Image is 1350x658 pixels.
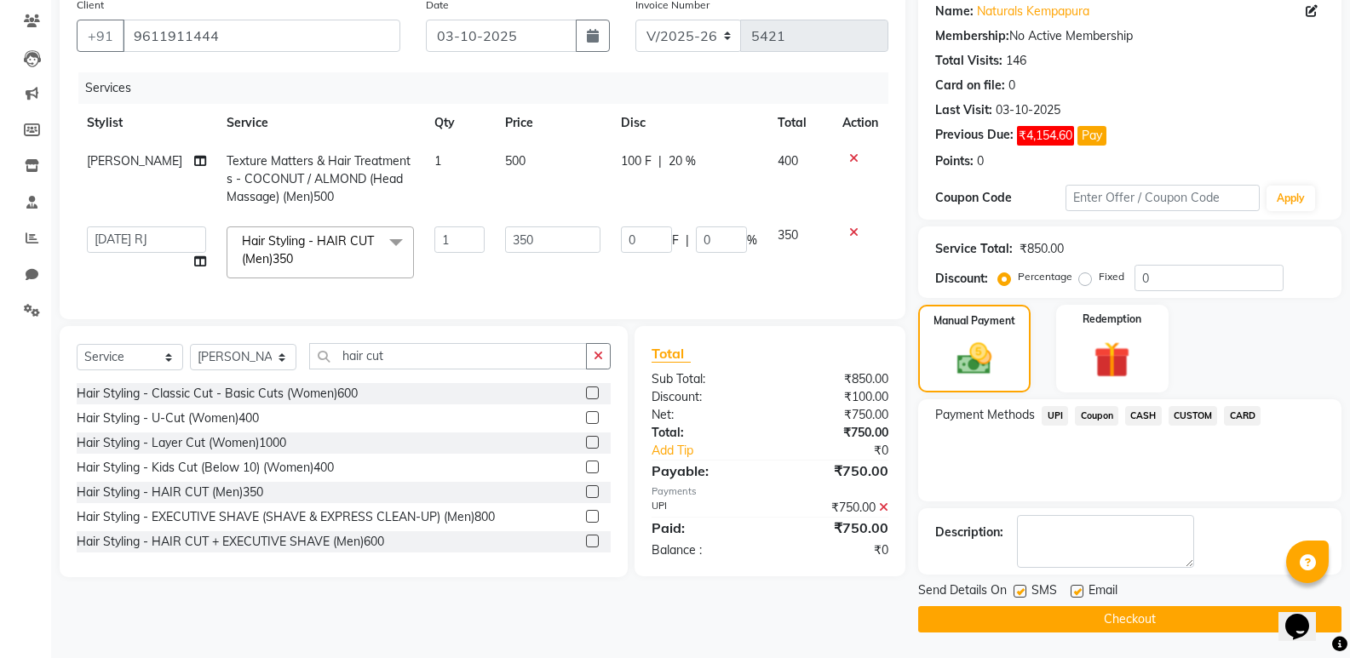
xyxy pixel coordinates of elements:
[792,442,901,460] div: ₹0
[669,152,696,170] span: 20 %
[77,20,124,52] button: +91
[639,518,770,538] div: Paid:
[1017,126,1074,146] span: ₹4,154.60
[77,533,384,551] div: Hair Styling - HAIR CUT + EXECUTIVE SHAVE (Men)600
[918,581,1007,603] span: Send Details On
[639,499,770,517] div: UPI
[1066,185,1260,211] input: Enter Offer / Coupon Code
[77,459,334,477] div: Hair Styling - Kids Cut (Below 10) (Women)400
[770,518,901,538] div: ₹750.00
[1224,406,1261,426] span: CARD
[935,524,1003,541] div: Description:
[1006,52,1026,70] div: 146
[770,541,901,559] div: ₹0
[935,3,974,20] div: Name:
[87,153,182,169] span: [PERSON_NAME]
[216,104,424,142] th: Service
[770,424,901,442] div: ₹750.00
[935,27,1009,45] div: Membership:
[639,461,770,481] div: Payable:
[495,104,611,142] th: Price
[770,461,901,481] div: ₹750.00
[658,152,662,170] span: |
[639,370,770,388] div: Sub Total:
[639,424,770,442] div: Total:
[293,251,301,266] a: x
[778,153,798,169] span: 400
[770,388,901,406] div: ₹100.00
[935,406,1035,424] span: Payment Methods
[977,3,1089,20] a: Naturals Kempapura
[832,104,888,142] th: Action
[1278,590,1333,641] iframe: chat widget
[1083,312,1141,327] label: Redemption
[77,409,259,427] div: Hair Styling - U-Cut (Women)400
[770,370,901,388] div: ₹850.00
[77,434,286,452] div: Hair Styling - Layer Cut (Women)1000
[778,227,798,243] span: 350
[77,385,358,403] div: Hair Styling - Classic Cut - Basic Cuts (Women)600
[1089,581,1117,603] span: Email
[1083,337,1141,382] img: _gift.svg
[652,345,691,363] span: Total
[639,541,770,559] div: Balance :
[77,508,495,526] div: Hair Styling - EXECUTIVE SHAVE (SHAVE & EXPRESS CLEAN-UP) (Men)800
[946,339,1002,379] img: _cash.svg
[996,101,1060,119] div: 03-10-2025
[1099,269,1124,284] label: Fixed
[434,153,441,169] span: 1
[123,20,400,52] input: Search by Name/Mobile/Email/Code
[747,232,757,249] span: %
[1031,581,1057,603] span: SMS
[505,153,526,169] span: 500
[935,189,1065,207] div: Coupon Code
[977,152,984,170] div: 0
[639,388,770,406] div: Discount:
[935,77,1005,94] div: Card on file:
[424,104,495,142] th: Qty
[1077,126,1106,146] button: Pay
[77,104,216,142] th: Stylist
[1075,406,1118,426] span: Coupon
[1169,406,1218,426] span: CUSTOM
[639,442,792,460] a: Add Tip
[1267,186,1315,211] button: Apply
[935,126,1014,146] div: Previous Due:
[78,72,901,104] div: Services
[686,232,689,249] span: |
[77,483,263,501] div: Hair Styling - HAIR CUT (Men)350
[309,343,587,369] input: Search or Scan
[611,104,767,142] th: Disc
[639,406,770,424] div: Net:
[621,152,652,170] span: 100 F
[1042,406,1068,426] span: UPI
[767,104,833,142] th: Total
[918,606,1341,632] button: Checkout
[934,313,1015,329] label: Manual Payment
[770,499,901,517] div: ₹750.00
[935,27,1324,45] div: No Active Membership
[770,406,901,424] div: ₹750.00
[935,101,992,119] div: Last Visit:
[1020,240,1064,258] div: ₹850.00
[227,153,411,204] span: Texture Matters & Hair Treatments - COCONUT / ALMOND (Head Massage) (Men)500
[935,240,1013,258] div: Service Total:
[1008,77,1015,94] div: 0
[242,233,374,266] span: Hair Styling - HAIR CUT (Men)350
[935,152,974,170] div: Points:
[935,270,988,288] div: Discount:
[935,52,1002,70] div: Total Visits:
[672,232,679,249] span: F
[1125,406,1162,426] span: CASH
[1018,269,1072,284] label: Percentage
[652,484,888,499] div: Payments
